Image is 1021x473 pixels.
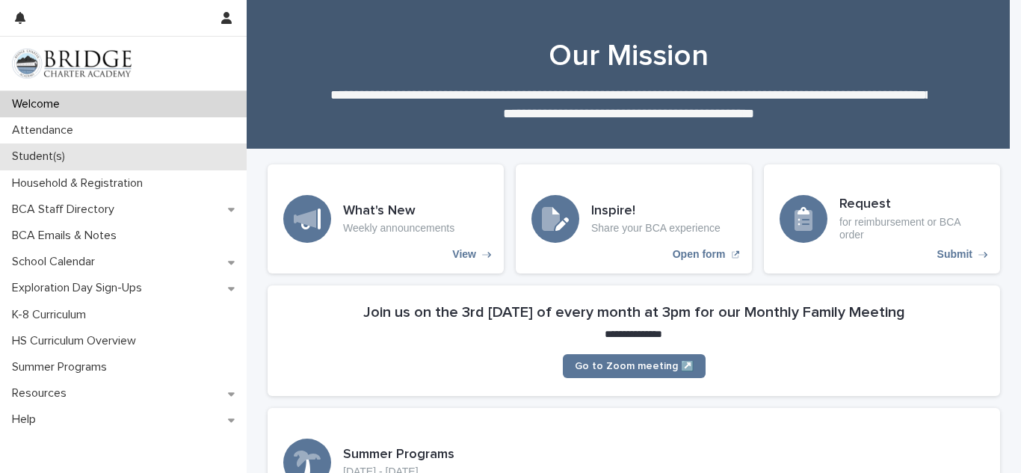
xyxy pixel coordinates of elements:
p: BCA Staff Directory [6,203,126,217]
p: Summer Programs [6,360,119,374]
h1: Our Mission [262,38,995,74]
p: Welcome [6,97,72,111]
p: School Calendar [6,255,107,269]
span: Go to Zoom meeting ↗️ [575,361,694,371]
p: Weekly announcements [343,222,454,235]
p: Student(s) [6,149,77,164]
a: Open form [516,164,752,273]
p: View [452,248,476,261]
h3: What's New [343,203,454,220]
p: Exploration Day Sign-Ups [6,281,154,295]
p: Open form [673,248,726,261]
p: Household & Registration [6,176,155,191]
h3: Inspire! [591,203,721,220]
p: Share your BCA experience [591,222,721,235]
a: Go to Zoom meeting ↗️ [563,354,706,378]
p: Attendance [6,123,85,137]
p: Resources [6,386,78,401]
p: HS Curriculum Overview [6,334,148,348]
h3: Summer Programs [343,447,454,463]
p: Help [6,412,48,427]
h3: Request [839,197,984,213]
a: Submit [764,164,1000,273]
h2: Join us on the 3rd [DATE] of every month at 3pm for our Monthly Family Meeting [363,303,905,321]
p: for reimbursement or BCA order [839,216,984,241]
p: K-8 Curriculum [6,308,98,322]
a: View [268,164,504,273]
p: BCA Emails & Notes [6,229,129,243]
p: Submit [937,248,972,261]
img: V1C1m3IdTEidaUdm9Hs0 [12,49,132,78]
